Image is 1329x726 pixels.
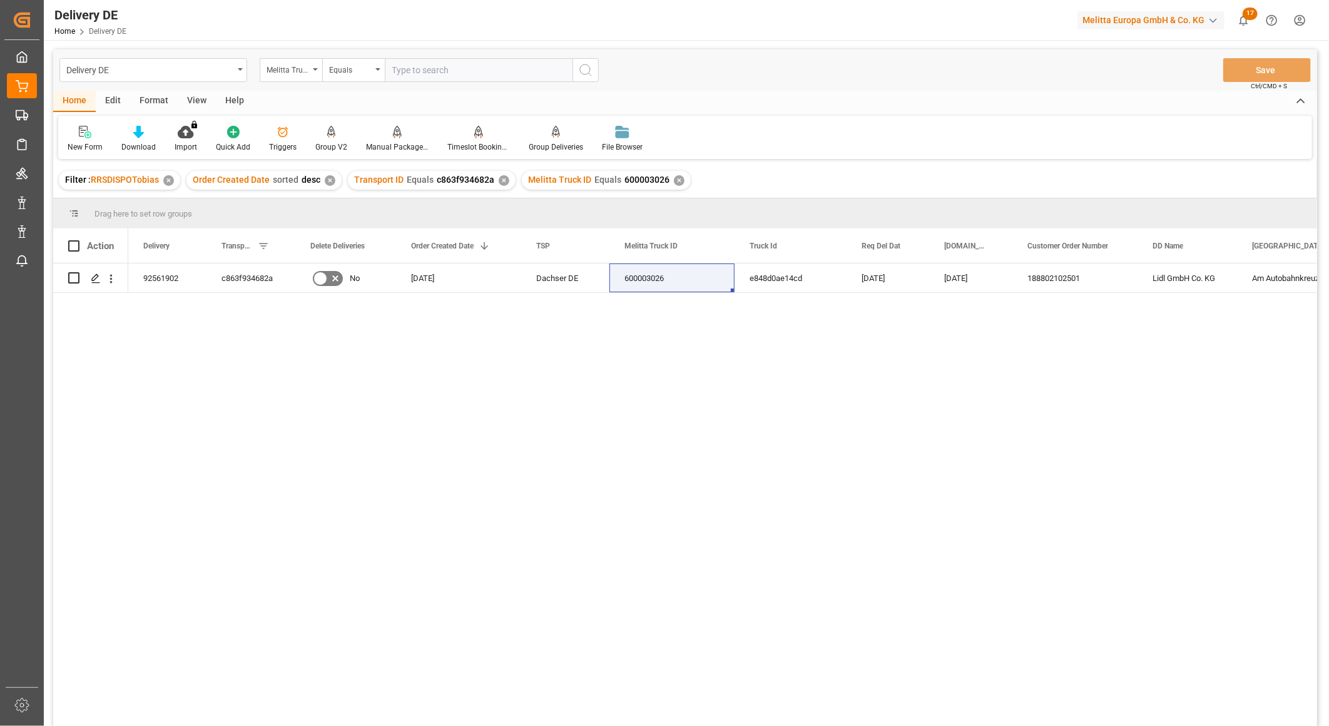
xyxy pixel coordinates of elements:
[178,91,216,112] div: View
[528,175,591,185] span: Melitta Truck ID
[396,263,521,292] div: [DATE]
[91,175,159,185] span: RRSDISPOTobias
[206,263,295,292] div: c863f934682a
[437,175,494,185] span: c863f934682a
[54,6,126,24] div: Delivery DE
[325,175,335,186] div: ✕
[94,209,192,218] span: Drag here to set row groups
[1230,6,1258,34] button: show 17 new notifications
[1077,8,1230,32] button: Melitta Europa GmbH & Co. KG
[411,242,474,250] span: Order Created Date
[1153,242,1183,250] span: DD Name
[573,58,599,82] button: search button
[624,175,670,185] span: 600003026
[499,175,509,186] div: ✕
[302,175,320,185] span: desc
[53,91,96,112] div: Home
[260,58,322,82] button: open menu
[385,58,573,82] input: Type to search
[216,141,250,153] div: Quick Add
[65,175,91,185] span: Filter :
[53,263,128,293] div: Press SPACE to select this row.
[529,141,583,153] div: Group Deliveries
[366,141,429,153] div: Manual Package TypeDetermination
[929,263,1012,292] div: [DATE]
[193,175,270,185] span: Order Created Date
[594,175,621,185] span: Equals
[329,61,372,76] div: Equals
[1027,242,1108,250] span: Customer Order Number
[674,175,685,186] div: ✕
[267,61,309,76] div: Melitta Truck ID
[847,263,929,292] div: [DATE]
[447,141,510,153] div: Timeslot Booking Report
[1012,263,1138,292] div: 188802102501
[221,242,253,250] span: Transport ID
[1258,6,1286,34] button: Help Center
[96,91,130,112] div: Edit
[354,175,404,185] span: Transport ID
[273,175,298,185] span: sorted
[407,175,434,185] span: Equals
[130,91,178,112] div: Format
[750,242,777,250] span: Truck Id
[59,58,247,82] button: open menu
[862,242,900,250] span: Req Del Dat
[1251,81,1287,91] span: Ctrl/CMD + S
[1243,8,1258,20] span: 17
[1252,242,1324,250] span: [GEOGRAPHIC_DATA]
[128,263,206,292] div: 92561902
[310,242,365,250] span: Delete Deliveries
[735,263,847,292] div: e848d0ae14cd
[602,141,643,153] div: File Browser
[322,58,385,82] button: open menu
[143,242,170,250] span: Delivery
[944,242,986,250] span: [DOMAIN_NAME] Dat
[121,141,156,153] div: Download
[609,263,735,292] div: 600003026
[216,91,253,112] div: Help
[54,27,75,36] a: Home
[315,141,347,153] div: Group V2
[66,61,233,77] div: Delivery DE
[163,175,174,186] div: ✕
[350,264,360,293] span: No
[87,240,114,252] div: Action
[68,141,103,153] div: New Form
[521,263,609,292] div: Dachser DE
[536,242,550,250] span: TSP
[269,141,297,153] div: Triggers
[1077,11,1225,29] div: Melitta Europa GmbH & Co. KG
[1138,263,1237,292] div: Lidl GmbH Co. KG
[624,242,678,250] span: Melitta Truck ID
[1223,58,1311,82] button: Save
